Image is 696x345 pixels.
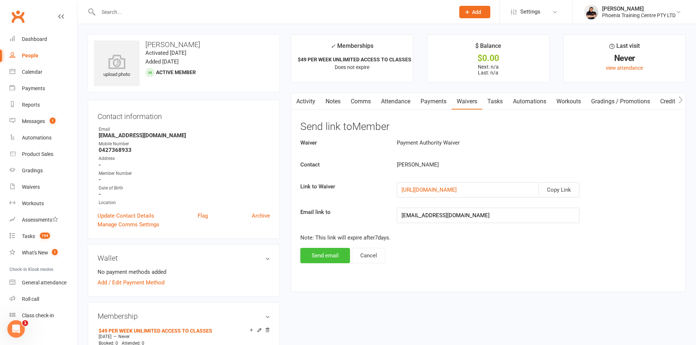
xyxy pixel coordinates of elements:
[9,113,77,130] a: Messages 1
[570,54,679,62] div: Never
[99,162,270,168] strong: -
[96,7,450,17] input: Search...
[295,182,392,191] label: Link to Waiver
[9,307,77,324] a: Class kiosk mode
[9,275,77,291] a: General attendance kiosk mode
[606,65,643,71] a: view attendance
[99,155,270,162] div: Address
[98,211,154,220] a: Update Contact Details
[52,249,58,255] span: 1
[22,200,44,206] div: Workouts
[98,278,164,287] a: Add / Edit Payment Method
[118,334,130,339] span: Never
[145,50,186,56] time: Activated [DATE]
[99,176,270,183] strong: -
[94,41,274,49] h3: [PERSON_NAME]
[475,41,501,54] div: $ Balance
[609,41,640,54] div: Last visit
[300,233,676,242] p: Note: This link will expire after 7 days.
[402,187,457,193] a: [URL][DOMAIN_NAME]
[602,5,676,12] div: [PERSON_NAME]
[9,146,77,162] a: Product Sales
[472,9,481,15] span: Add
[22,296,39,302] div: Roll call
[99,132,270,139] strong: [EMAIL_ADDRESS][DOMAIN_NAME]
[459,6,490,18] button: Add
[98,312,270,320] h3: Membership
[97,334,270,340] div: —
[99,191,270,198] strong: -
[415,93,452,110] a: Payments
[22,151,53,157] div: Product Sales
[335,64,369,70] span: Does not expire
[99,147,270,153] strong: 0427368933
[320,93,346,110] a: Notes
[22,184,40,190] div: Waivers
[586,93,655,110] a: Gradings / Promotions
[9,31,77,47] a: Dashboard
[99,141,270,147] div: Mobile Number
[508,93,551,110] a: Automations
[156,69,196,75] span: Active member
[9,245,77,261] a: What's New1
[98,268,270,276] li: No payment methods added
[9,162,77,179] a: Gradings
[434,64,543,76] p: Next: n/a Last: n/a
[198,211,208,220] a: Flag
[331,41,373,55] div: Memberships
[9,47,77,64] a: People
[602,12,676,19] div: Phoenix Training Centre PTY LTD
[551,93,586,110] a: Workouts
[22,320,28,326] span: 1
[22,36,47,42] div: Dashboard
[9,291,77,307] a: Roll call
[22,69,42,75] div: Calendar
[99,334,111,339] span: [DATE]
[9,212,77,228] a: Assessments
[298,57,411,62] strong: $49 PER WEEK UNLIMITED ACCESS TO CLASSES
[99,328,212,334] a: $49 PER WEEK UNLIMITED ACCESS TO CLASSES
[9,195,77,212] a: Workouts
[98,220,159,229] a: Manage Comms Settings
[452,93,482,110] a: Waivers
[346,93,376,110] a: Comms
[520,4,540,20] span: Settings
[376,93,415,110] a: Attendance
[22,233,35,239] div: Tasks
[9,130,77,146] a: Automations
[99,199,270,206] div: Location
[9,228,77,245] a: Tasks 154
[482,93,508,110] a: Tasks
[22,250,48,256] div: What's New
[98,254,270,262] h3: Wallet
[391,138,617,147] div: Payment Authority Waiver
[539,182,579,198] button: Copy Link
[50,118,56,124] span: 1
[22,102,40,108] div: Reports
[9,64,77,80] a: Calendar
[300,121,676,133] h3: Send link to Member
[99,170,270,177] div: Member Number
[331,43,335,50] i: ✓
[584,5,598,19] img: thumb_image1630818763.png
[391,160,617,169] div: [PERSON_NAME]
[252,211,270,220] a: Archive
[22,118,45,124] div: Messages
[22,217,58,223] div: Assessments
[22,168,43,173] div: Gradings
[145,58,179,65] time: Added [DATE]
[9,179,77,195] a: Waivers
[7,320,25,338] iframe: Intercom live chat
[434,54,543,62] div: $0.00
[94,54,140,78] div: upload photo
[9,80,77,97] a: Payments
[295,138,392,147] label: Waiver
[22,53,38,58] div: People
[22,280,66,285] div: General attendance
[99,185,270,192] div: Date of Birth
[9,97,77,113] a: Reports
[291,93,320,110] a: Activity
[22,135,52,141] div: Automations
[295,208,392,216] label: Email link to
[295,160,392,169] label: Contact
